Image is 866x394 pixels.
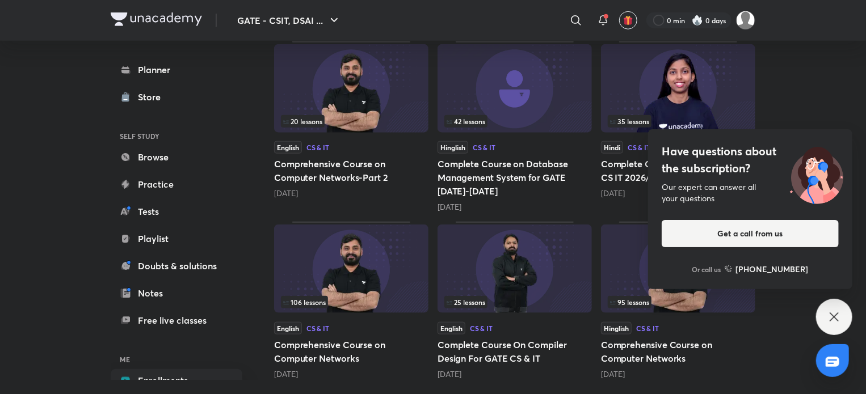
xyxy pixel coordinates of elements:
[274,338,428,365] h5: Comprehensive Course on Computer Networks
[111,200,242,223] a: Tests
[470,325,493,332] div: CS & IT
[444,296,585,308] div: infocontainer
[444,296,585,308] div: left
[610,299,649,306] span: 95 lessons
[111,12,202,29] a: Company Logo
[274,141,302,154] span: English
[274,157,428,184] h5: Comprehensive Course on Computer Networks-Part 2
[601,157,755,184] h5: Complete Course on TOC For GATE CS IT 2026/27/28
[438,157,592,198] h5: Complete Course on Database Management System for GATE [DATE]-[DATE]
[601,368,755,380] div: 1 year ago
[438,224,592,313] img: Thumbnail
[281,115,422,128] div: infocontainer
[601,338,755,365] h5: Comprehensive Course on Computer Networks
[608,115,749,128] div: infocontainer
[138,90,167,104] div: Store
[608,115,749,128] div: left
[601,222,755,379] div: Comprehensive Course on Computer Networks
[111,12,202,26] img: Company Logo
[438,41,592,213] div: Complete Course on Database Management System for GATE 2026-2027
[601,44,755,133] img: Thumbnail
[281,115,422,128] div: infosection
[281,296,422,308] div: left
[608,296,749,308] div: left
[111,255,242,277] a: Doubts & solutions
[274,322,302,334] span: English
[619,11,637,29] button: avatar
[111,173,242,196] a: Practice
[601,141,623,154] span: Hindi
[601,41,755,213] div: Complete Course on TOC For GATE CS IT 2026/27/28
[608,115,749,128] div: infosection
[444,115,585,128] div: infocontainer
[447,118,485,125] span: 42 lessons
[444,115,585,128] div: infosection
[608,296,749,308] div: infocontainer
[111,309,242,332] a: Free live classes
[111,58,242,81] a: Planner
[274,222,428,379] div: Comprehensive Course on Computer Networks
[281,296,422,308] div: infosection
[662,181,839,204] div: Our expert can answer all your questions
[662,220,839,247] button: Get a call from us
[111,369,242,392] a: Enrollments
[601,322,632,334] span: Hinglish
[781,143,852,204] img: ttu_illustration_new.svg
[438,338,592,365] h5: Complete Course On Compiler Design For GATE CS & IT
[281,296,422,308] div: infocontainer
[230,9,348,32] button: GATE - CSIT, DSAI ...
[628,144,650,151] div: CS & IT
[111,86,242,108] a: Store
[447,299,485,306] span: 25 lessons
[111,227,242,250] a: Playlist
[438,222,592,379] div: Complete Course On Compiler Design For GATE CS & IT
[601,224,755,313] img: Thumbnail
[438,322,465,334] span: English
[601,188,755,199] div: 1 month ago
[692,264,721,274] p: Or call us
[283,118,322,125] span: 20 lessons
[636,325,659,332] div: CS & IT
[306,144,329,151] div: CS & IT
[111,282,242,304] a: Notes
[692,15,703,26] img: streak
[111,146,242,168] a: Browse
[438,141,468,154] span: Hinglish
[281,115,422,128] div: left
[444,115,585,128] div: left
[274,368,428,380] div: 9 months ago
[274,224,428,313] img: Thumbnail
[438,44,592,133] img: Thumbnail
[736,11,755,30] img: Fazin Ashraf
[608,296,749,308] div: infosection
[283,299,326,306] span: 106 lessons
[662,143,839,177] h4: Have questions about the subscription?
[274,188,428,199] div: 1 day ago
[610,118,649,125] span: 35 lessons
[111,350,242,369] h6: ME
[444,296,585,308] div: infosection
[623,15,633,26] img: avatar
[736,263,809,275] h6: [PHONE_NUMBER]
[274,41,428,213] div: Comprehensive Course on Computer Networks-Part 2
[725,263,809,275] a: [PHONE_NUMBER]
[274,44,428,133] img: Thumbnail
[111,126,242,146] h6: SELF STUDY
[438,201,592,213] div: 1 month ago
[473,144,495,151] div: CS & IT
[438,368,592,380] div: 10 months ago
[306,325,329,332] div: CS & IT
